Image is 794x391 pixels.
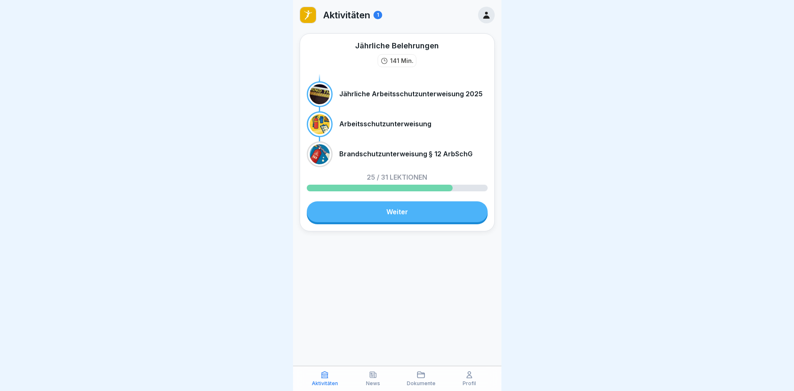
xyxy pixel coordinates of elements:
[323,10,370,20] p: Aktivitäten
[339,120,431,128] p: Arbeitsschutzunterweisung
[355,40,439,51] div: Jährliche Belehrungen
[300,7,316,23] img: oo2rwhh5g6mqyfqxhtbddxvd.png
[307,201,488,222] a: Weiter
[407,381,436,386] p: Dokumente
[463,381,476,386] p: Profil
[339,90,483,98] p: Jährliche Arbeitsschutzunterweisung 2025
[367,174,427,180] p: 25 / 31 Lektionen
[339,150,473,158] p: Brandschutzunterweisung § 12 ArbSchG
[366,381,380,386] p: News
[312,381,338,386] p: Aktivitäten
[390,56,413,65] p: 141 Min.
[373,11,382,19] div: 1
